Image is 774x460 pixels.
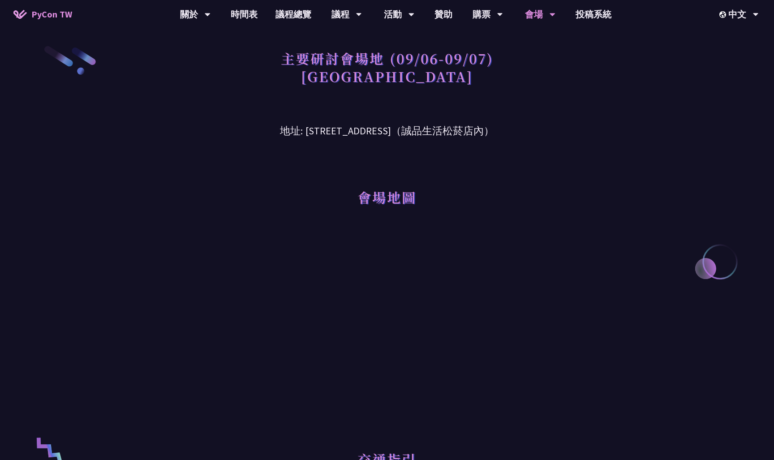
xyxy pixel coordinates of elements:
a: PyCon TW [4,3,81,26]
h1: 主要研討會場地 (09/06-09/07) [GEOGRAPHIC_DATA] [281,45,494,90]
img: Home icon of PyCon TW 2025 [13,10,27,19]
span: PyCon TW [31,8,72,21]
h3: 地址: [STREET_ADDRESS]（誠品生活松菸店內） [154,110,620,139]
h1: 會場地圖 [357,184,417,211]
img: Locale Icon [719,11,728,18]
